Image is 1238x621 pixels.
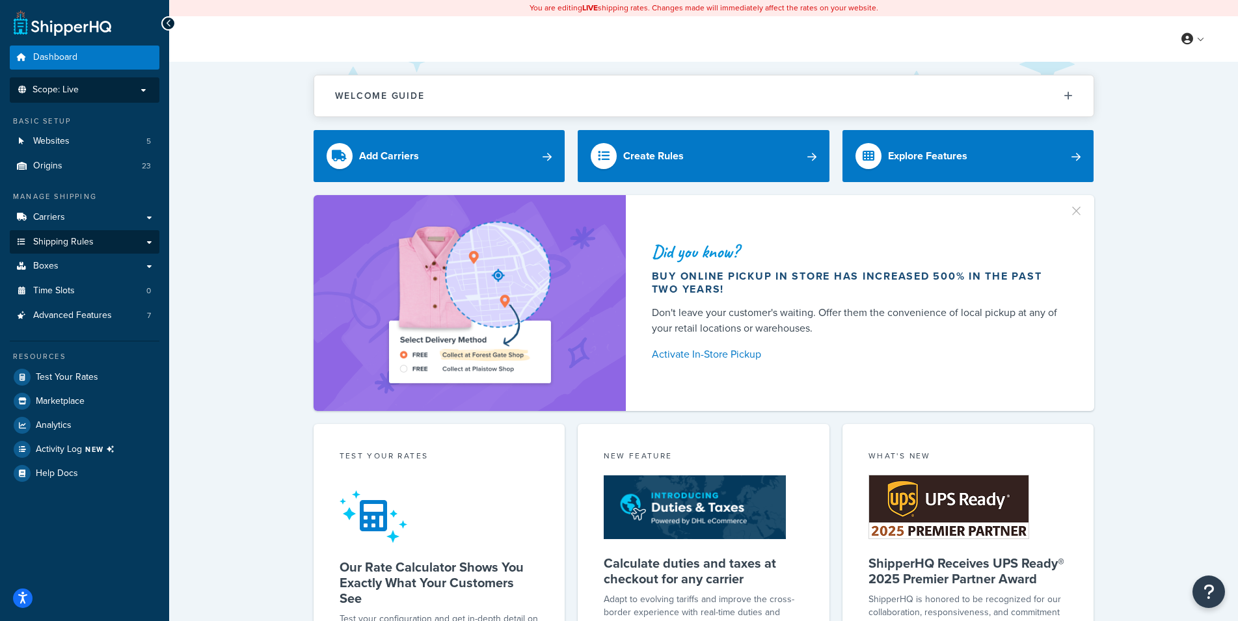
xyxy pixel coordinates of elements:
span: 5 [146,136,151,147]
a: Activity LogNEW [10,438,159,461]
a: Analytics [10,414,159,437]
div: Basic Setup [10,116,159,127]
a: Origins23 [10,154,159,178]
a: Carriers [10,205,159,230]
span: Carriers [33,212,65,223]
span: Boxes [33,261,59,272]
li: Advanced Features [10,304,159,328]
a: Boxes [10,254,159,278]
span: Advanced Features [33,310,112,321]
span: 0 [146,285,151,297]
a: Explore Features [842,130,1094,182]
h2: Welcome Guide [335,91,425,101]
span: Origins [33,161,62,172]
span: 7 [147,310,151,321]
div: Manage Shipping [10,191,159,202]
div: New Feature [604,450,803,465]
h5: Calculate duties and taxes at checkout for any carrier [604,555,803,587]
button: Welcome Guide [314,75,1094,116]
div: Add Carriers [359,147,419,165]
a: Advanced Features7 [10,304,159,328]
a: Dashboard [10,46,159,70]
span: Shipping Rules [33,237,94,248]
div: Don't leave your customer's waiting. Offer them the convenience of local pickup at any of your re... [652,305,1063,336]
a: Add Carriers [314,130,565,182]
div: Explore Features [888,147,967,165]
li: Time Slots [10,279,159,303]
a: Test Your Rates [10,365,159,389]
span: Dashboard [33,52,77,63]
span: NEW [85,444,120,455]
span: Websites [33,136,70,147]
div: Did you know? [652,243,1063,261]
div: Resources [10,351,159,362]
span: Activity Log [36,441,120,458]
div: Create Rules [623,147,684,165]
span: Help Docs [36,468,78,479]
a: Shipping Rules [10,230,159,254]
a: Websites5 [10,129,159,153]
a: Help Docs [10,462,159,485]
span: 23 [142,161,151,172]
a: Activate In-Store Pickup [652,345,1063,363]
li: Websites [10,129,159,153]
span: Marketplace [36,396,85,407]
span: Scope: Live [33,85,79,96]
img: ad-shirt-map-b0359fc47e01cab431d101c4b569394f6a03f54285957d908178d52f29eb9668.png [352,215,587,391]
span: Analytics [36,420,72,431]
span: Test Your Rates [36,372,98,383]
a: Create Rules [578,130,829,182]
a: Time Slots0 [10,279,159,303]
h5: Our Rate Calculator Shows You Exactly What Your Customers See [340,559,539,606]
b: LIVE [582,2,598,14]
a: Marketplace [10,390,159,413]
button: Open Resource Center [1192,575,1225,608]
li: Origins [10,154,159,178]
div: What's New [868,450,1068,465]
div: Buy online pickup in store has increased 500% in the past two years! [652,270,1063,296]
h5: ShipperHQ Receives UPS Ready® 2025 Premier Partner Award [868,555,1068,587]
li: [object Object] [10,438,159,461]
span: Time Slots [33,285,75,297]
div: Test your rates [340,450,539,465]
